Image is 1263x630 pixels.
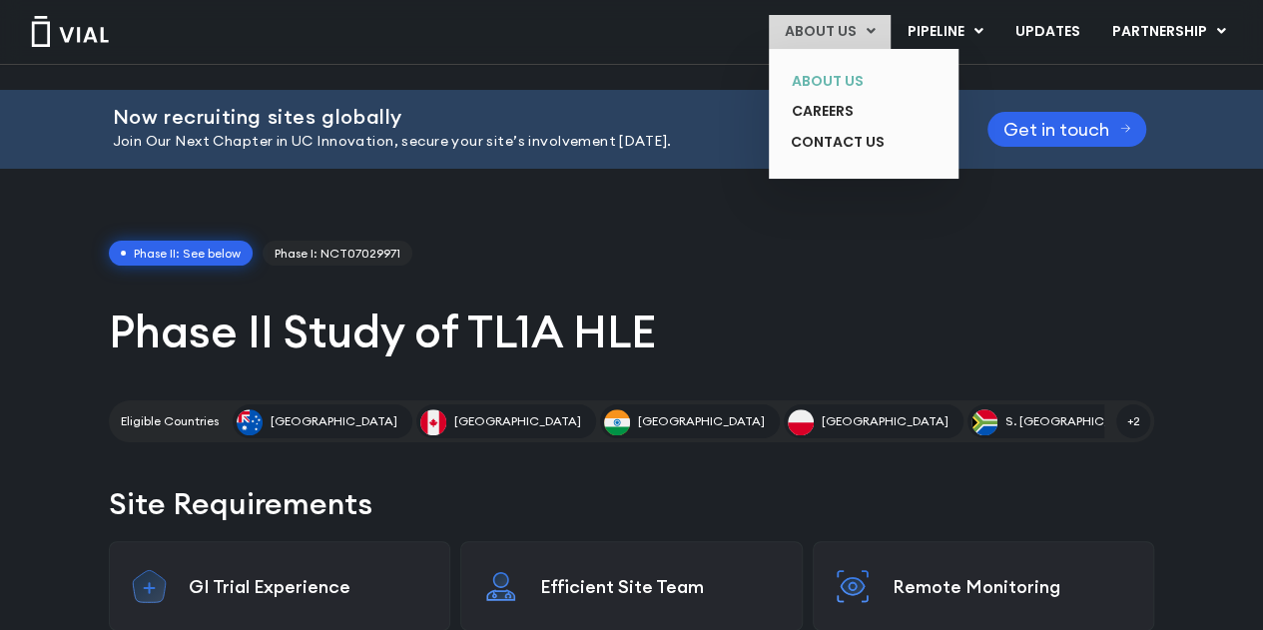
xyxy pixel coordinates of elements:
[113,106,938,128] h2: Now recruiting sites globally
[776,66,922,97] a: ABOUT US
[1096,15,1242,49] a: PARTNERSHIPMenu Toggle
[788,409,814,435] img: Poland
[121,412,219,430] h2: Eligible Countries
[769,15,891,49] a: ABOUT USMenu Toggle
[604,409,630,435] img: India
[109,482,1154,525] h2: Site Requirements
[892,575,1133,598] p: Remote Monitoring
[822,412,948,430] span: [GEOGRAPHIC_DATA]
[999,15,1095,49] a: UPDATES
[892,15,998,49] a: PIPELINEMenu Toggle
[420,409,446,435] img: Canada
[971,409,997,435] img: S. Africa
[1005,412,1146,430] span: S. [GEOGRAPHIC_DATA]
[30,16,110,47] img: Vial Logo
[271,412,397,430] span: [GEOGRAPHIC_DATA]
[109,241,253,267] span: Phase II: See below
[454,412,581,430] span: [GEOGRAPHIC_DATA]
[109,303,1154,360] h1: Phase II Study of TL1A HLE
[263,241,412,267] a: Phase I: NCT07029971
[776,96,922,127] a: CAREERS
[987,112,1147,147] a: Get in touch
[189,575,430,598] p: GI Trial Experience
[1003,122,1109,137] span: Get in touch
[1116,404,1150,438] span: +2
[776,127,922,159] a: CONTACT US
[113,131,938,153] p: Join Our Next Chapter in UC Innovation, secure your site’s involvement [DATE].
[638,412,765,430] span: [GEOGRAPHIC_DATA]
[540,575,782,598] p: Efficient Site Team
[237,409,263,435] img: Australia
